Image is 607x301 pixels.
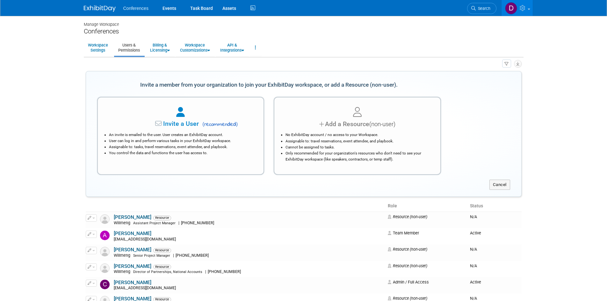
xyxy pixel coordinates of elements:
[470,247,477,252] span: N/A
[133,221,176,225] span: Assistant Project Manager
[123,120,199,127] span: Invite a User
[202,121,204,127] span: (
[470,231,481,235] span: Active
[153,265,171,269] span: Resource
[114,253,132,258] span: Willmeng
[100,231,110,240] img: April Chadwick
[114,221,132,225] span: Willmeng
[470,296,477,301] span: N/A
[467,3,496,14] a: Search
[114,286,384,291] div: [EMAIL_ADDRESS][DOMAIN_NAME]
[100,263,110,273] img: Resource
[179,221,216,225] span: [PHONE_NUMBER]
[133,254,170,258] span: Senior Project Manager
[205,269,206,274] span: |
[388,214,427,219] span: Resource (non-user)
[388,247,427,252] span: Resource (non-user)
[97,78,441,92] div: Invite a member from your organization to join your ExhibitDay workspace, or add a Resource (non-...
[285,150,432,162] li: Only recommended for your organization's resources who don't need to see your ExhibitDay workspac...
[388,296,427,301] span: Resource (non-user)
[84,5,116,12] img: ExhibitDay
[100,214,110,224] img: Resource
[146,40,174,55] a: Billing &Licensing
[174,253,211,258] span: [PHONE_NUMBER]
[285,138,432,144] li: Assignable to: travel reservations, event attendee, and playbook.
[114,263,151,269] a: [PERSON_NAME]
[470,214,477,219] span: N/A
[476,6,490,11] span: Search
[123,6,148,11] span: Conferences
[84,16,524,27] div: Manage Workspace
[109,144,256,150] li: Assignable to: tasks, travel reservations, event attendee, and playbook.
[153,216,171,220] span: Resource
[282,119,432,129] div: Add a Resource
[114,280,151,285] a: [PERSON_NAME]
[114,237,384,242] div: [EMAIL_ADDRESS][DOMAIN_NAME]
[100,280,110,289] img: Charlize Crowe
[100,247,110,256] img: Resource
[467,201,521,211] th: Status
[388,263,427,268] span: Resource (non-user)
[388,231,419,235] span: Team Member
[285,144,432,150] li: Cannot be assigned to tasks.
[109,150,256,156] li: You control the data and functions the user has access to.
[285,132,432,138] li: No ExhibitDay account / no access to your Workspace.
[109,132,256,138] li: An invite is emailed to the user. User creates an ExhibitDay account.
[84,40,112,55] a: WorkspaceSettings
[206,269,243,274] span: [PHONE_NUMBER]
[388,280,429,284] span: Admin / Full Access
[84,27,524,35] div: Conferences
[236,121,238,127] span: )
[385,201,467,211] th: Role
[114,214,151,220] a: [PERSON_NAME]
[216,40,248,55] a: API &Integrations
[114,269,132,274] span: Willmeng
[114,40,144,55] a: Users &Permissions
[470,263,477,268] span: N/A
[176,40,214,55] a: WorkspaceCustomizations
[200,121,238,128] span: recommended
[173,253,174,258] span: |
[114,247,151,253] a: [PERSON_NAME]
[133,270,202,274] span: Director of Partnerships, National Accounts
[489,180,510,190] button: Cancel
[470,280,481,284] span: Active
[505,2,517,14] img: Diane Arabia
[109,138,256,144] li: User can log in and perform various tasks in your ExhibitDay workspace.
[369,121,395,128] span: (non-user)
[153,248,171,253] span: Resource
[114,231,151,236] a: [PERSON_NAME]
